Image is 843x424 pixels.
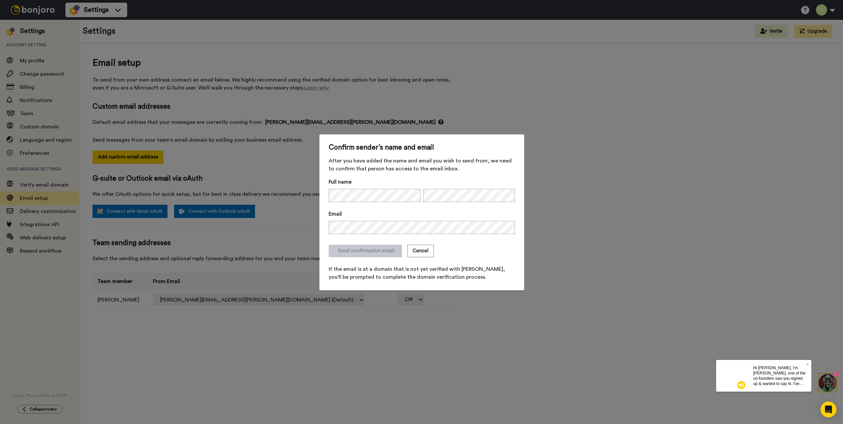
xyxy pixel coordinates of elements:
[37,6,90,63] span: Hi [PERSON_NAME], I'm [PERSON_NAME], one of the co-founders saw you signed up & wanted to say hi....
[821,402,836,417] div: Open Intercom Messenger
[329,178,421,186] label: Full name
[1,1,18,19] img: 3183ab3e-59ed-45f6-af1c-10226f767056-1659068401.jpg
[329,210,515,218] label: Email
[329,245,402,257] button: Send confirmation email
[329,265,515,281] span: If the email is at a domain that is not yet verified with [PERSON_NAME], you'll be prompted to co...
[329,144,515,152] span: Confirm sender’s name and email
[21,21,29,29] img: mute-white.svg
[329,157,515,173] span: After you have added the name and email you wish to send from, we need to confirm that person has...
[407,245,434,257] button: Cancel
